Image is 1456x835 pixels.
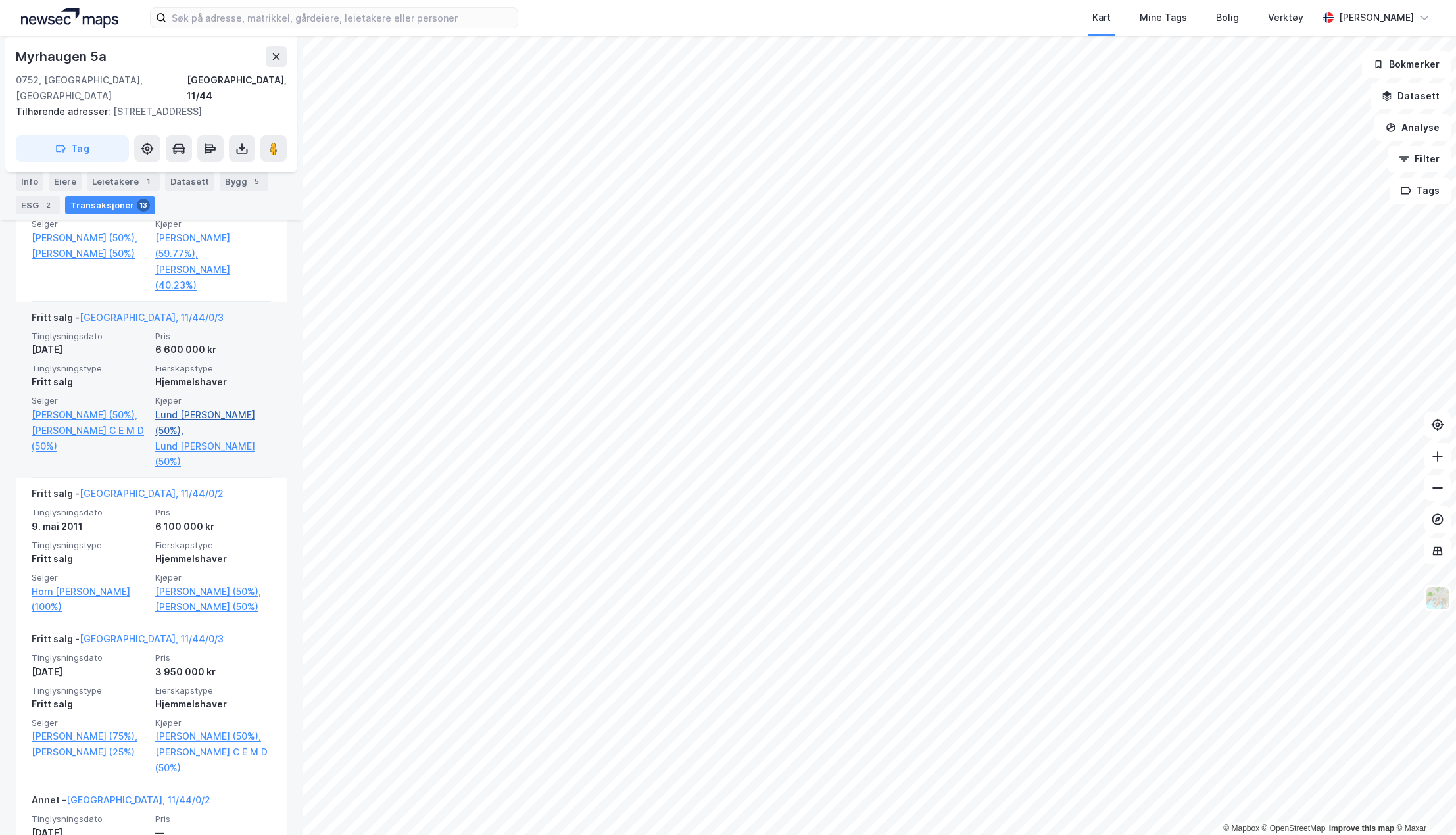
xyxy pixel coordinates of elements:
div: 3 950 000 kr [155,664,271,680]
img: Z [1425,586,1450,611]
button: Analyse [1374,114,1451,141]
span: Tinglysningsdato [32,813,147,824]
div: Bygg [220,172,268,191]
span: Selger [32,218,147,229]
div: [DATE] [32,342,147,358]
div: 6 100 000 kr [155,519,271,535]
div: 1 [141,175,155,188]
span: Tinglysningsdato [32,652,147,663]
span: Kjøper [155,395,271,406]
a: OpenStreetMap [1262,824,1326,833]
div: [PERSON_NAME] [1339,10,1414,26]
a: [PERSON_NAME] (50%) [32,246,147,262]
div: Fritt salg [32,696,147,712]
span: Pris [155,331,271,342]
a: Horn [PERSON_NAME] (100%) [32,584,147,615]
span: Kjøper [155,218,271,229]
a: Lund [PERSON_NAME] (50%) [155,439,271,470]
div: Mine Tags [1140,10,1187,26]
iframe: Chat Widget [1390,772,1456,835]
span: Tinglysningstype [32,540,147,551]
a: [PERSON_NAME] (50%), [32,407,147,423]
span: Tinglysningstype [32,685,147,696]
span: Pris [155,813,271,824]
a: [GEOGRAPHIC_DATA], 11/44/0/3 [80,312,224,323]
div: [DATE] [32,664,147,680]
div: ESG [16,196,60,214]
button: Filter [1388,146,1451,172]
div: 6 600 000 kr [155,342,271,358]
input: Søk på adresse, matrikkel, gårdeiere, leietakere eller personer [166,8,518,28]
div: Datasett [165,172,214,191]
a: [PERSON_NAME] C E M D (50%) [155,744,271,776]
div: Fritt salg - [32,631,224,652]
div: Leietakere [87,172,160,191]
span: Selger [32,717,147,728]
span: Tinglysningstype [32,363,147,374]
span: Tinglysningsdato [32,507,147,518]
div: Hjemmelshaver [155,374,271,390]
div: 2 [41,199,55,212]
a: [GEOGRAPHIC_DATA], 11/44/0/3 [80,633,224,644]
a: Lund [PERSON_NAME] (50%), [155,407,271,439]
div: 13 [137,199,150,212]
span: Eierskapstype [155,363,271,374]
img: logo.a4113a55bc3d86da70a041830d287a7e.svg [21,8,118,28]
div: 0752, [GEOGRAPHIC_DATA], [GEOGRAPHIC_DATA] [16,72,187,104]
a: Mapbox [1223,824,1259,833]
button: Datasett [1371,83,1451,109]
a: [PERSON_NAME] (50%), [32,230,147,246]
div: 9. mai 2011 [32,519,147,535]
span: Pris [155,652,271,663]
div: Hjemmelshaver [155,551,271,567]
button: Tags [1390,178,1451,204]
div: Kart [1092,10,1111,26]
span: Kjøper [155,717,271,728]
div: [STREET_ADDRESS] [16,104,276,120]
div: Hjemmelshaver [155,696,271,712]
div: Annet - [32,792,210,813]
a: [GEOGRAPHIC_DATA], 11/44/0/2 [66,794,210,805]
span: Eierskapstype [155,540,271,551]
div: [GEOGRAPHIC_DATA], 11/44 [187,72,287,104]
span: Selger [32,572,147,583]
span: Tilhørende adresser: [16,106,113,117]
div: Fritt salg [32,374,147,390]
div: Kontrollprogram for chat [1390,772,1456,835]
div: Myrhaugen 5a [16,46,109,67]
span: Tinglysningsdato [32,331,147,342]
a: [PERSON_NAME] (59.77%), [155,230,271,262]
a: [PERSON_NAME] (40.23%) [155,262,271,293]
a: [PERSON_NAME] (75%), [32,728,147,744]
span: Selger [32,395,147,406]
div: Fritt salg - [32,310,224,331]
div: Fritt salg [32,551,147,567]
a: [PERSON_NAME] (50%), [155,728,271,744]
div: Verktøy [1268,10,1303,26]
a: [GEOGRAPHIC_DATA], 11/44/0/2 [80,488,224,499]
button: Tag [16,135,129,162]
div: Info [16,172,43,191]
a: Improve this map [1329,824,1394,833]
a: [PERSON_NAME] (50%) [155,599,271,615]
span: Eierskapstype [155,685,271,696]
a: [PERSON_NAME] (25%) [32,744,147,760]
span: Pris [155,507,271,518]
div: Eiere [49,172,82,191]
a: [PERSON_NAME] (50%), [155,584,271,600]
div: Bolig [1216,10,1239,26]
button: Bokmerker [1362,51,1451,78]
div: 5 [250,175,263,188]
div: Transaksjoner [65,196,155,214]
a: [PERSON_NAME] C E M D (50%) [32,423,147,454]
div: Fritt salg - [32,486,224,507]
span: Kjøper [155,572,271,583]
